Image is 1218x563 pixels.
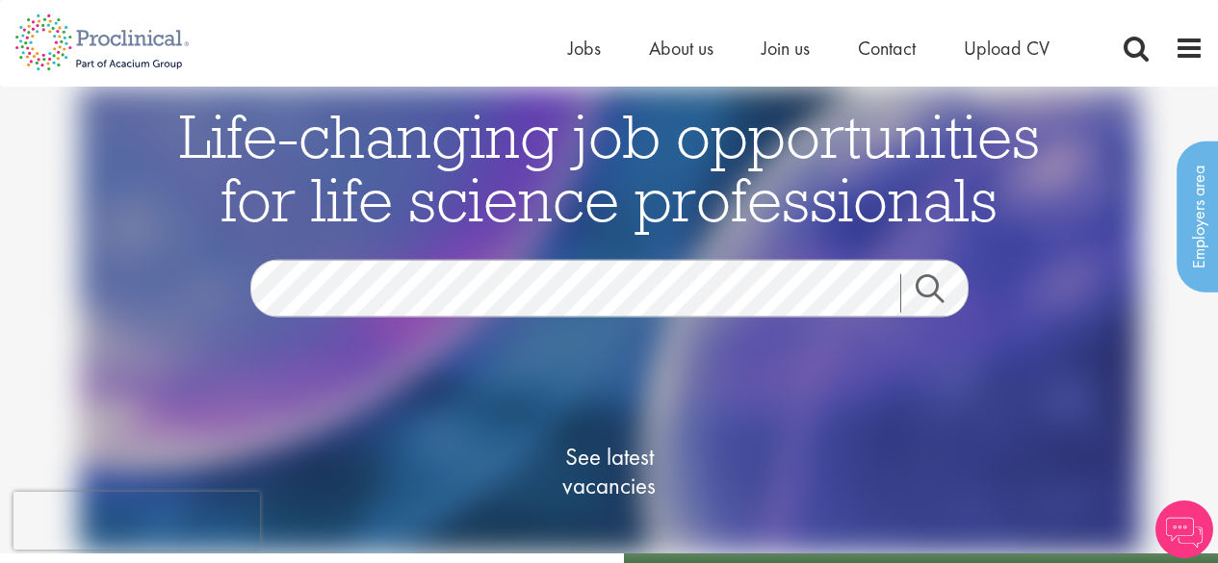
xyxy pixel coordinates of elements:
[79,87,1140,553] img: candidate home
[858,36,916,61] a: Contact
[762,36,810,61] a: Join us
[568,36,601,61] a: Jobs
[179,96,1040,237] span: Life-changing job opportunities for life science professionals
[900,273,983,312] a: Job search submit button
[964,36,1050,61] a: Upload CV
[649,36,713,61] a: About us
[513,442,706,499] span: See latest vacancies
[13,492,260,550] iframe: reCAPTCHA
[1155,500,1213,558] img: Chatbot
